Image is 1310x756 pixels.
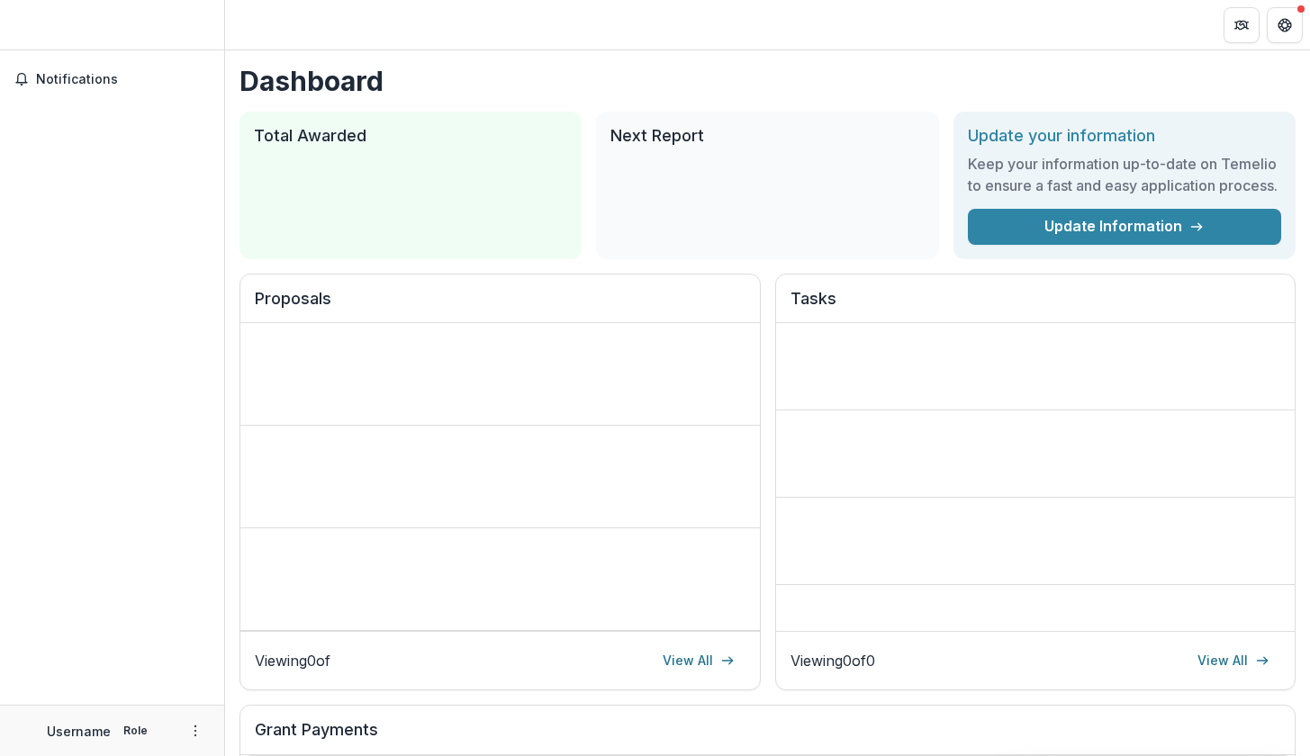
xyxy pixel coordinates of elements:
[1224,7,1260,43] button: Partners
[1187,646,1280,675] a: View All
[255,720,1280,754] h2: Grant Payments
[1267,7,1303,43] button: Get Help
[255,289,745,323] h2: Proposals
[118,723,153,739] p: Role
[968,209,1281,245] a: Update Information
[47,722,111,741] p: Username
[239,65,1296,97] h1: Dashboard
[7,65,217,94] button: Notifications
[652,646,745,675] a: View All
[254,126,567,146] h2: Total Awarded
[185,720,206,742] button: More
[610,126,924,146] h2: Next Report
[791,289,1281,323] h2: Tasks
[968,126,1281,146] h2: Update your information
[36,72,210,87] span: Notifications
[968,153,1281,196] h3: Keep your information up-to-date on Temelio to ensure a fast and easy application process.
[255,650,330,671] p: Viewing 0 of
[791,650,875,671] p: Viewing 0 of 0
